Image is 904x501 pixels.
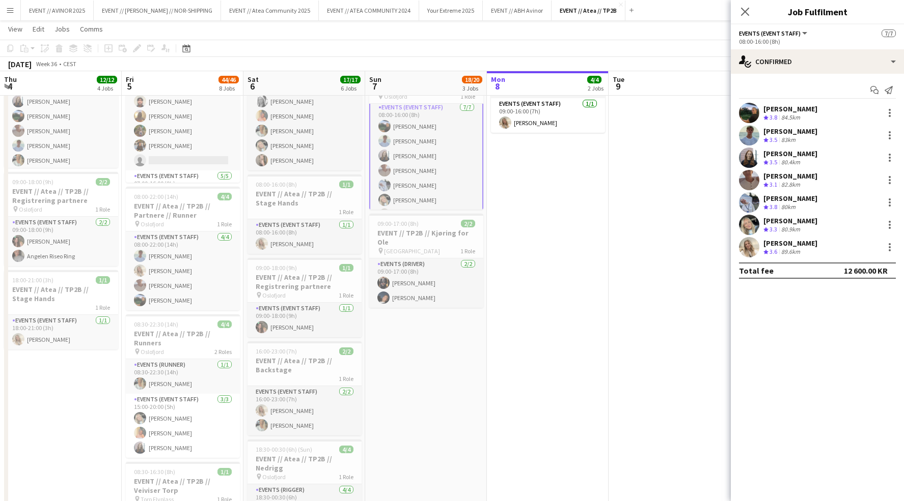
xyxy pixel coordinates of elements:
[339,347,353,355] span: 2/2
[763,194,817,203] div: [PERSON_NAME]
[739,30,801,37] span: Events (Event Staff)
[126,32,240,183] app-job-card: 07:00-16:00 (9h)9/10EVENT // Atea // TP2B // Veiviser Gardermoen Gardermoen2 RolesEvents (Event S...
[248,219,362,254] app-card-role: Events (Event Staff)1/108:00-16:00 (8h)[PERSON_NAME]
[779,136,798,144] div: 83km
[462,76,482,83] span: 18/20
[248,303,362,337] app-card-role: Events (Event Staff)1/109:00-18:00 (9h)[PERSON_NAME]
[491,75,505,84] span: Mon
[779,181,802,189] div: 82.8km
[763,216,817,225] div: [PERSON_NAME]
[369,228,483,247] h3: EVENT // TP2B // Kjøring for Ole
[4,75,17,84] span: Thu
[19,205,42,213] span: Oslofjord
[126,77,240,170] app-card-role: Events (Event Staff)9I2A4/507:00-16:00 (9h)[PERSON_NAME][PERSON_NAME][PERSON_NAME][PERSON_NAME]
[134,193,178,200] span: 08:00-22:00 (14h)
[779,248,802,256] div: 89.6km
[339,208,353,216] span: 1 Role
[248,341,362,435] div: 16:00-23:00 (7h)2/2EVENT // Atea // TP2B // Backstage1 RoleEvents (Event Staff)2/216:00-23:00 (7h...
[384,93,407,100] span: Oslofjord
[763,239,817,248] div: [PERSON_NAME]
[262,473,286,481] span: Oslofjord
[256,347,297,355] span: 16:00-23:00 (7h)
[126,477,240,495] h3: EVENT // Atea // TP2B // Veiviser Torp
[248,258,362,337] div: 09:00-18:00 (9h)1/1EVENT // Atea // TP2B // Registrering partnere Oslofjord1 RoleEvents (Event St...
[419,1,483,20] button: Your Extreme 2025
[221,1,319,20] button: EVENT // Atea Community 2025
[97,84,117,92] div: 4 Jobs
[4,172,118,266] app-job-card: 09:00-18:00 (9h)2/2EVENT // Atea // TP2B // Registrering partnere Oslofjord1 RoleEvents (Event St...
[4,22,26,36] a: View
[779,203,798,212] div: 80km
[4,187,118,205] h3: EVENT // Atea // TP2B // Registrering partnere
[97,76,117,83] span: 12/12
[460,247,475,255] span: 1 Role
[96,276,110,284] span: 1/1
[369,214,483,308] app-job-card: 09:00-17:00 (8h)2/2EVENT // TP2B // Kjøring for Ole [GEOGRAPHIC_DATA]1 RoleEvents (Driver)2/209:0...
[29,22,48,36] a: Edit
[4,315,118,349] app-card-role: Events (Event Staff)1/118:00-21:00 (3h)[PERSON_NAME]
[248,356,362,374] h3: EVENT // Atea // TP2B // Backstage
[141,220,164,228] span: Oslofjord
[770,203,777,211] span: 3.8
[552,1,625,20] button: EVENT // Atea // TP2B
[124,80,134,92] span: 5
[587,76,601,83] span: 4/4
[126,231,240,310] app-card-role: Events (Event Staff)4/408:00-22:00 (14h)[PERSON_NAME][PERSON_NAME][PERSON_NAME][PERSON_NAME]
[134,320,178,328] span: 08:30-22:30 (14h)
[126,394,240,458] app-card-role: Events (Event Staff)3/315:00-20:00 (5h)[PERSON_NAME][PERSON_NAME][PERSON_NAME]
[368,80,381,92] span: 7
[739,38,896,45] div: 08:00-16:00 (8h)
[377,220,419,227] span: 09:00-17:00 (8h)
[844,266,888,276] div: 12 600.00 KR
[248,454,362,473] h3: EVENT // Atea // TP2B // Nedrigg
[731,5,904,18] h3: Job Fulfilment
[460,93,475,100] span: 1 Role
[770,248,777,255] span: 3.6
[246,80,259,92] span: 6
[219,84,238,92] div: 8 Jobs
[248,174,362,254] app-job-card: 08:00-16:00 (8h)1/1EVENT // Atea // TP2B // Stage Hands1 RoleEvents (Event Staff)1/108:00-16:00 (...
[341,84,360,92] div: 6 Jobs
[369,75,381,84] span: Sun
[4,285,118,303] h3: EVENT // Atea // TP2B // Stage Hands
[339,375,353,382] span: 1 Role
[134,468,175,476] span: 08:30-16:30 (8h)
[217,193,232,200] span: 4/4
[126,314,240,458] div: 08:30-22:30 (14h)4/4EVENT // Atea // TP2B // Runners Oslofjord2 RolesEvents (Runner)1/108:30-22:3...
[248,273,362,291] h3: EVENT // Atea // TP2B // Registrering partnere
[763,171,817,181] div: [PERSON_NAME]
[339,291,353,299] span: 1 Role
[462,84,482,92] div: 3 Jobs
[126,187,240,310] app-job-card: 08:00-22:00 (14h)4/4EVENT // Atea // TP2B // Partnere // Runner Oslofjord1 RoleEvents (Event Staf...
[50,22,74,36] a: Jobs
[256,264,297,272] span: 09:00-18:00 (9h)
[76,22,107,36] a: Comms
[770,136,777,143] span: 3.5
[218,76,239,83] span: 44/46
[340,76,361,83] span: 17/17
[491,98,605,133] app-card-role: Events (Event Staff)1/109:00-16:00 (7h)[PERSON_NAME]
[763,127,817,136] div: [PERSON_NAME]
[489,80,505,92] span: 8
[369,59,483,210] app-job-card: 08:00-16:00 (8h)7/7EVENT // Atea // TP2B // Partnere // Nedrigg Oslofjord1 RoleEvents (Event Staf...
[739,30,809,37] button: Events (Event Staff)
[339,473,353,481] span: 1 Role
[141,348,164,356] span: Oslofjord
[4,270,118,349] app-job-card: 18:00-21:00 (3h)1/1EVENT // Atea // TP2B // Stage Hands1 RoleEvents (Event Staff)1/118:00-21:00 (...
[739,266,774,276] div: Total fee
[8,24,22,34] span: View
[248,77,362,170] app-card-role: Events (Runner)5/508:00-15:30 (7h30m)[PERSON_NAME][PERSON_NAME][PERSON_NAME][PERSON_NAME][PERSON_...
[217,220,232,228] span: 1 Role
[369,101,483,226] app-card-role: Events (Event Staff)7/708:00-16:00 (8h)[PERSON_NAME][PERSON_NAME][PERSON_NAME][PERSON_NAME][PERSO...
[611,80,624,92] span: 9
[95,304,110,311] span: 1 Role
[80,24,103,34] span: Comms
[217,320,232,328] span: 4/4
[770,158,777,166] span: 3.5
